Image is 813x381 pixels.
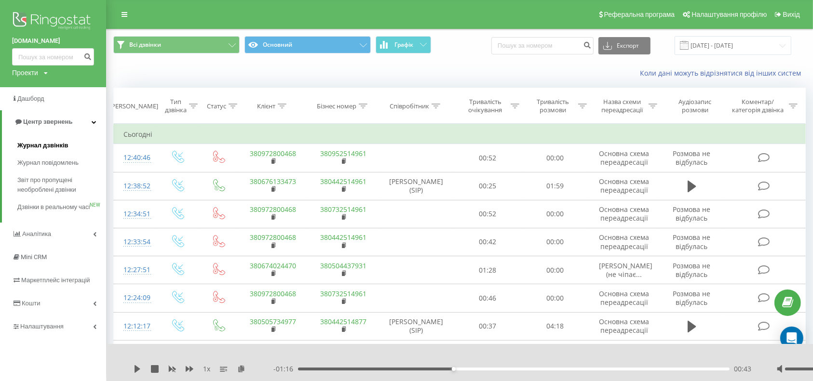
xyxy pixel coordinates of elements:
div: 12:33:54 [123,233,147,251]
div: Клієнт [257,102,275,110]
a: 380732514961 [320,289,366,298]
a: 380442514961 [320,177,366,186]
a: Звіт про пропущені необроблені дзвінки [17,171,106,198]
span: Вихід [783,11,800,18]
td: 00:42 [454,228,522,256]
span: Дашборд [17,95,44,102]
span: Графік [394,41,413,48]
a: Журнал дзвінків [17,137,106,154]
td: 00:46 [454,284,522,312]
a: Журнал повідомлень [17,154,106,171]
a: 380504437931 [320,261,366,270]
div: Коментар/категорія дзвінка [730,98,786,114]
td: 00:00 [522,228,589,256]
span: Звіт про пропущені необроблені дзвінки [17,175,101,195]
a: 380442514877 [320,317,366,326]
button: Основний [244,36,371,53]
div: Тривалість розмови [530,98,576,114]
a: [DOMAIN_NAME] [12,36,94,46]
td: 00:52 [454,144,522,172]
span: [PERSON_NAME] (не чіпає... [599,261,653,279]
span: Розмова не відбулась [673,233,711,250]
span: Mini CRM [21,253,47,261]
a: 380676133473 [250,177,296,186]
td: [PERSON_NAME] (SIP) [379,340,454,368]
td: Сьогодні [114,125,806,144]
span: Розмова не відбулась [673,289,711,307]
span: Журнал повідомлень [17,158,79,168]
a: 380732514961 [320,205,366,214]
td: 01:59 [522,172,589,200]
span: Реферальна програма [604,11,675,18]
div: Open Intercom Messenger [780,327,803,350]
td: Основна схема переадресації [589,172,660,200]
div: [PERSON_NAME] [110,102,159,110]
span: - 01:16 [273,364,298,374]
div: Бізнес номер [317,102,356,110]
a: 380972800468 [250,233,296,242]
span: Журнал дзвінків [17,141,68,150]
div: 12:34:51 [123,205,147,223]
span: 1 x [203,364,210,374]
div: Тип дзвінка [165,98,187,114]
td: 00:24 [454,340,522,368]
div: Проекти [12,68,38,78]
td: 00:37 [454,312,522,340]
div: Статус [207,102,226,110]
td: 00:00 [522,200,589,228]
div: Тривалість очікування [463,98,508,114]
button: Графік [376,36,431,53]
td: 00:00 [522,256,589,284]
td: 00:52 [454,200,522,228]
a: 380674024470 [250,261,296,270]
div: Accessibility label [452,367,456,371]
a: Центр звернень [2,110,106,133]
td: Основна схема переадресації [589,312,660,340]
div: 12:24:09 [123,289,147,307]
td: 00:25 [454,172,522,200]
span: Розмова не відбулась [673,149,711,167]
span: Всі дзвінки [129,41,161,49]
a: Коли дані можуть відрізнятися вiд інших систем [640,68,806,78]
a: 380442514961 [320,233,366,242]
span: Налаштування [20,323,64,330]
div: 12:40:46 [123,148,147,167]
img: Ringostat logo [12,10,94,34]
a: 380505734977 [250,317,296,326]
input: Пошук за номером [491,37,594,54]
a: 380972800468 [250,149,296,158]
div: 12:27:51 [123,261,147,279]
a: 380972800468 [250,289,296,298]
a: Дзвінки в реальному часіNEW [17,198,106,216]
div: 12:38:52 [123,177,147,196]
a: 380952514961 [320,149,366,158]
span: Розмова не відбулась [673,261,711,279]
td: Основна схема переадресації [589,228,660,256]
span: Налаштування профілю [691,11,767,18]
div: Співробітник [390,102,429,110]
button: Експорт [598,37,650,54]
span: Дзвінки в реальному часі [17,202,90,212]
td: Основна схема переадресації [589,144,660,172]
span: Центр звернень [23,118,72,125]
td: Основна схема переадресації [589,284,660,312]
span: Кошти [22,300,40,307]
td: [PERSON_NAME] (SIP) [379,312,454,340]
td: 00:00 [522,284,589,312]
td: 00:00 [522,340,589,368]
td: 01:28 [454,256,522,284]
div: Аудіозапис розмови [668,98,722,114]
span: 00:43 [734,364,752,374]
span: Аналiтика [22,230,51,237]
td: 04:18 [522,312,589,340]
td: Основна схема переадресації [589,200,660,228]
button: Всі дзвінки [113,36,240,53]
td: 00:00 [522,144,589,172]
input: Пошук за номером [12,48,94,66]
span: Розмова не відбулась [673,205,711,223]
a: 380972800468 [250,205,296,214]
div: Назва схеми переадресації [598,98,646,114]
span: Маркетплейс інтеграцій [21,276,90,284]
div: 12:12:17 [123,317,147,336]
td: [PERSON_NAME] (SIP) [379,172,454,200]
